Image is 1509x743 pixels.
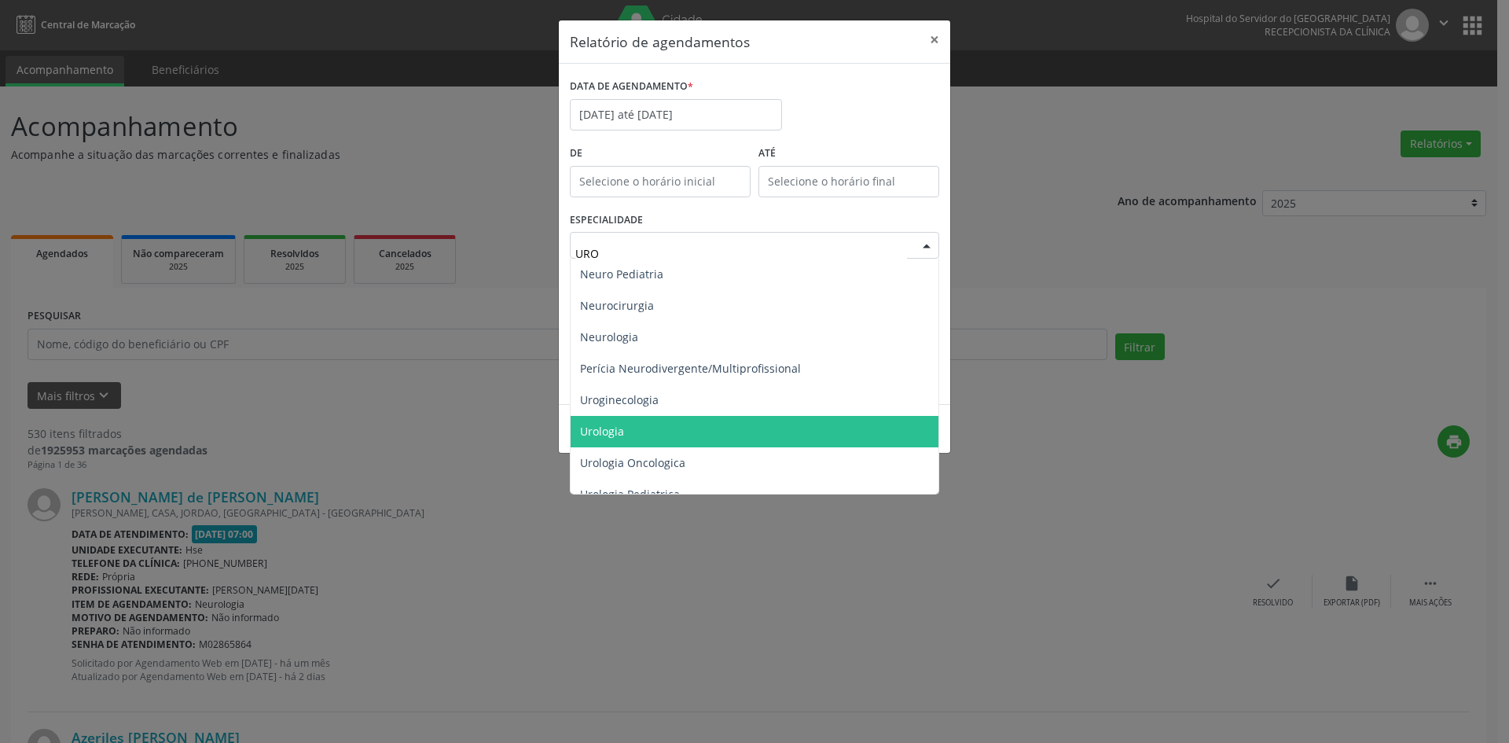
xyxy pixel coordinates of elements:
span: Urologia [580,424,624,439]
span: Urologia Oncologica [580,455,685,470]
span: Urologia Pediatrica [580,487,680,502]
button: Close [919,20,950,59]
span: Uroginecologia [580,392,659,407]
input: Seleciona uma especialidade [575,237,907,269]
label: ESPECIALIDADE [570,208,643,233]
span: Neurocirurgia [580,298,654,313]
input: Selecione o horário inicial [570,166,751,197]
input: Selecione o horário final [758,166,939,197]
label: De [570,142,751,166]
span: Neuro Pediatria [580,267,663,281]
input: Selecione uma data ou intervalo [570,99,782,131]
h5: Relatório de agendamentos [570,31,750,52]
label: DATA DE AGENDAMENTO [570,75,693,99]
label: ATÉ [758,142,939,166]
span: Neurologia [580,329,638,344]
span: Perícia Neurodivergente/Multiprofissional [580,361,801,376]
